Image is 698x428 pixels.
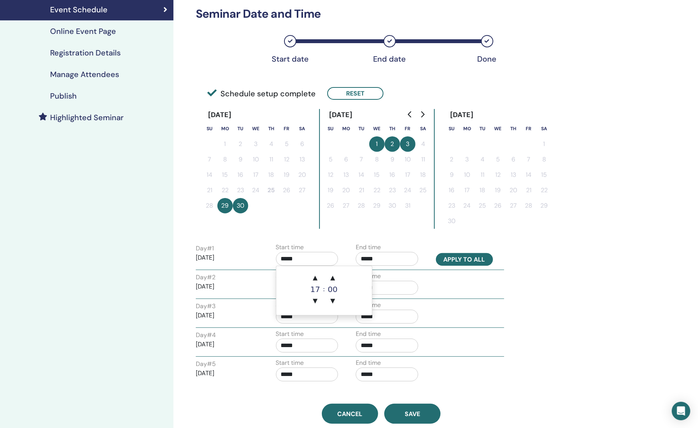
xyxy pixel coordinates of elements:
[444,152,459,167] button: 2
[233,121,248,136] th: Tuesday
[369,121,385,136] th: Wednesday
[444,167,459,183] button: 9
[475,152,490,167] button: 4
[325,293,340,309] span: ▼
[444,198,459,213] button: 23
[327,87,383,100] button: Reset
[338,152,354,167] button: 6
[468,54,506,64] div: Done
[279,136,294,152] button: 5
[264,121,279,136] th: Thursday
[354,183,369,198] button: 21
[475,183,490,198] button: 18
[490,167,506,183] button: 12
[415,121,431,136] th: Saturday
[217,152,233,167] button: 8
[323,183,338,198] button: 19
[385,167,400,183] button: 16
[490,152,506,167] button: 5
[196,302,215,311] label: Day # 3
[356,329,381,339] label: End time
[369,167,385,183] button: 15
[50,27,116,36] h4: Online Event Page
[404,107,416,122] button: Go to previous month
[264,136,279,152] button: 4
[323,121,338,136] th: Sunday
[370,54,409,64] div: End date
[217,183,233,198] button: 22
[50,113,124,122] h4: Highlighted Seminar
[202,121,217,136] th: Sunday
[233,198,248,213] button: 30
[279,183,294,198] button: 26
[196,244,214,253] label: Day # 1
[248,167,264,183] button: 17
[369,136,385,152] button: 1
[308,293,323,309] span: ▼
[490,198,506,213] button: 26
[202,152,217,167] button: 7
[490,183,506,198] button: 19
[354,167,369,183] button: 14
[459,198,475,213] button: 24
[323,167,338,183] button: 12
[196,369,258,378] p: [DATE]
[294,152,310,167] button: 13
[506,167,521,183] button: 13
[50,70,119,79] h4: Manage Attendees
[264,152,279,167] button: 11
[217,136,233,152] button: 1
[271,54,309,64] div: Start date
[521,152,537,167] button: 7
[325,270,340,285] span: ▲
[459,121,475,136] th: Monday
[279,121,294,136] th: Friday
[323,198,338,213] button: 26
[354,121,369,136] th: Tuesday
[308,270,323,285] span: ▲
[217,121,233,136] th: Monday
[338,167,354,183] button: 13
[322,404,378,424] a: Cancel
[415,136,431,152] button: 4
[217,198,233,213] button: 29
[202,183,217,198] button: 21
[385,136,400,152] button: 2
[338,183,354,198] button: 20
[521,167,537,183] button: 14
[248,152,264,167] button: 10
[248,136,264,152] button: 3
[385,198,400,213] button: 30
[400,136,415,152] button: 3
[323,109,359,121] div: [DATE]
[279,152,294,167] button: 12
[276,329,304,339] label: Start time
[196,282,258,291] p: [DATE]
[337,410,362,418] span: Cancel
[196,331,216,340] label: Day # 4
[506,183,521,198] button: 20
[400,152,415,167] button: 10
[490,121,506,136] th: Wednesday
[196,359,216,369] label: Day # 5
[276,358,304,368] label: Start time
[385,183,400,198] button: 23
[459,152,475,167] button: 3
[354,198,369,213] button: 28
[264,167,279,183] button: 18
[369,183,385,198] button: 22
[233,183,248,198] button: 23
[405,410,420,418] span: Save
[233,152,248,167] button: 9
[196,340,258,349] p: [DATE]
[400,183,415,198] button: 24
[384,404,441,424] button: Save
[308,285,323,293] div: 17
[475,167,490,183] button: 11
[400,121,415,136] th: Friday
[248,121,264,136] th: Wednesday
[191,7,571,21] h3: Seminar Date and Time
[672,402,690,420] div: Open Intercom Messenger
[323,152,338,167] button: 5
[415,152,431,167] button: 11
